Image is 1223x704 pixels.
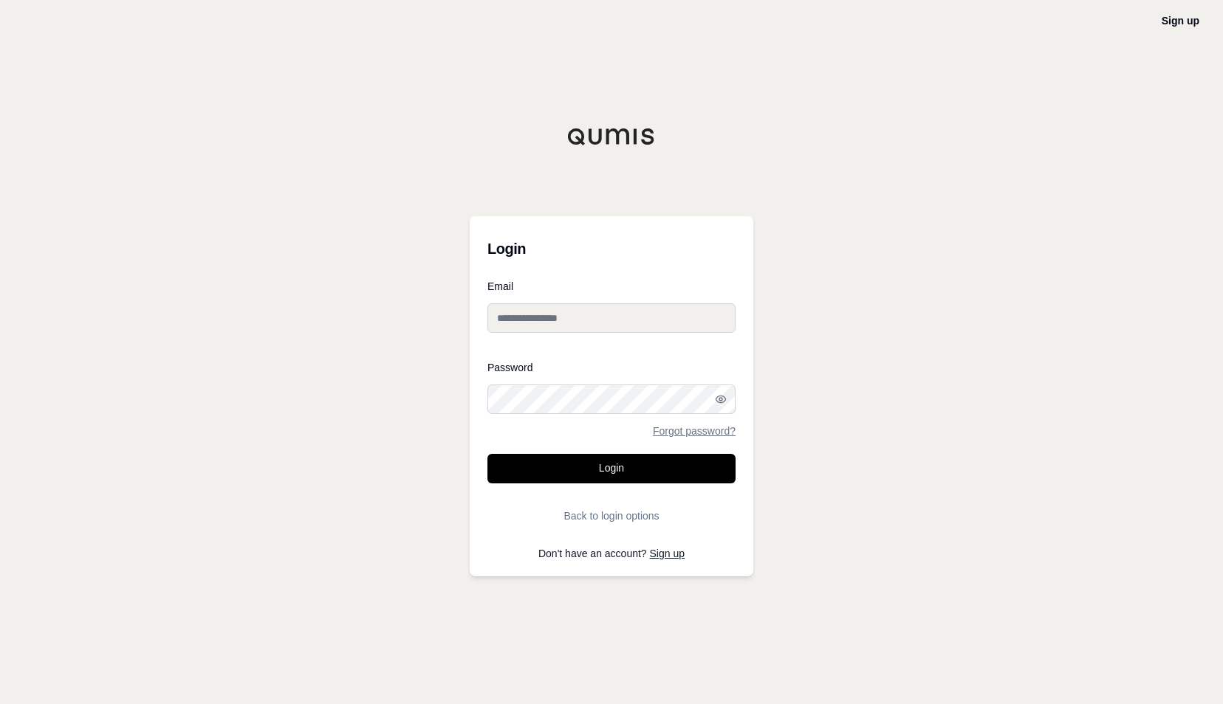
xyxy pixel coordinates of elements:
[487,362,736,373] label: Password
[1162,15,1199,27] a: Sign up
[653,426,736,436] a: Forgot password?
[487,454,736,483] button: Login
[487,548,736,559] p: Don't have an account?
[487,234,736,263] h3: Login
[650,548,685,559] a: Sign up
[567,128,656,145] img: Qumis
[487,501,736,531] button: Back to login options
[487,281,736,291] label: Email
